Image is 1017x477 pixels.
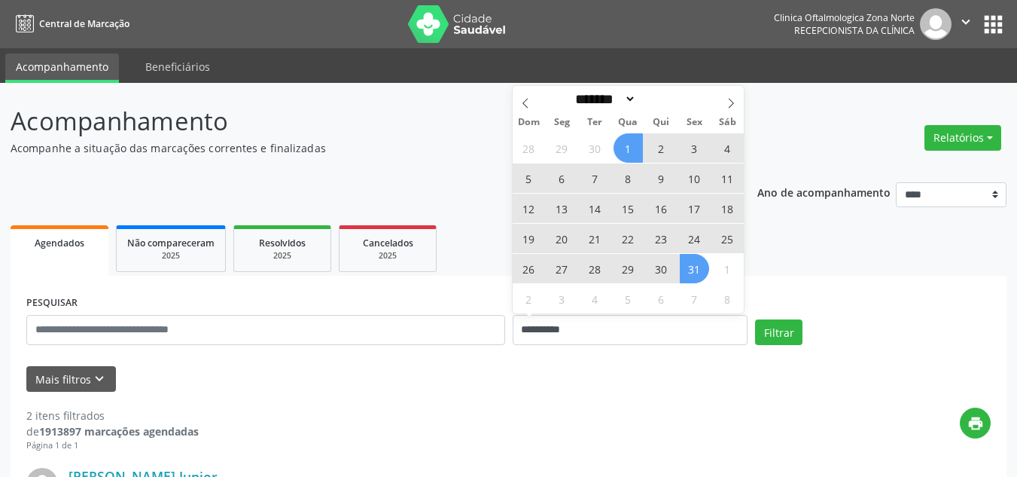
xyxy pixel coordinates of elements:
[614,164,643,193] span: Outubro 8, 2025
[713,164,742,193] span: Outubro 11, 2025
[514,133,544,163] span: Setembro 28, 2025
[755,320,802,345] button: Filtrar
[774,11,915,24] div: Clinica Oftalmologica Zona Norte
[920,8,952,40] img: img
[647,194,676,223] span: Outubro 16, 2025
[644,118,677,127] span: Qui
[26,366,116,393] button: Mais filtroskeyboard_arrow_down
[713,133,742,163] span: Outubro 4, 2025
[127,250,215,261] div: 2025
[677,118,711,127] span: Sex
[680,284,709,313] span: Novembro 7, 2025
[647,284,676,313] span: Novembro 6, 2025
[5,54,119,83] a: Acompanhamento
[514,194,544,223] span: Outubro 12, 2025
[713,224,742,253] span: Outubro 25, 2025
[578,118,611,127] span: Ter
[135,54,221,80] a: Beneficiários
[350,250,425,261] div: 2025
[11,140,708,156] p: Acompanhe a situação das marcações correntes e finalizadas
[547,194,577,223] span: Outubro 13, 2025
[547,224,577,253] span: Outubro 20, 2025
[680,254,709,283] span: Outubro 31, 2025
[91,371,108,387] i: keyboard_arrow_down
[614,133,643,163] span: Outubro 1, 2025
[636,91,686,107] input: Year
[547,164,577,193] span: Outubro 6, 2025
[611,118,644,127] span: Qua
[514,254,544,283] span: Outubro 26, 2025
[958,14,974,30] i: 
[259,237,306,249] span: Resolvidos
[757,182,891,201] p: Ano de acompanhamento
[647,224,676,253] span: Outubro 23, 2025
[514,284,544,313] span: Novembro 2, 2025
[35,237,84,249] span: Agendados
[647,133,676,163] span: Outubro 2, 2025
[26,423,199,439] div: de
[967,415,984,432] i: print
[614,194,643,223] span: Outubro 15, 2025
[580,284,610,313] span: Novembro 4, 2025
[713,194,742,223] span: Outubro 18, 2025
[547,284,577,313] span: Novembro 3, 2025
[580,254,610,283] span: Outubro 28, 2025
[26,439,199,452] div: Página 1 de 1
[127,237,215,249] span: Não compareceram
[713,284,742,313] span: Novembro 8, 2025
[580,224,610,253] span: Outubro 21, 2025
[11,11,129,36] a: Central de Marcação
[614,254,643,283] span: Outubro 29, 2025
[545,118,578,127] span: Seg
[680,133,709,163] span: Outubro 3, 2025
[680,194,709,223] span: Outubro 17, 2025
[547,254,577,283] span: Outubro 27, 2025
[39,424,199,439] strong: 1913897 marcações agendadas
[26,292,78,315] label: PESQUISAR
[571,91,637,107] select: Month
[980,11,1006,38] button: apps
[713,254,742,283] span: Novembro 1, 2025
[39,17,129,30] span: Central de Marcação
[647,254,676,283] span: Outubro 30, 2025
[580,164,610,193] span: Outubro 7, 2025
[614,224,643,253] span: Outubro 22, 2025
[960,408,991,439] button: print
[245,250,320,261] div: 2025
[580,133,610,163] span: Setembro 30, 2025
[924,125,1001,151] button: Relatórios
[11,102,708,140] p: Acompanhamento
[711,118,744,127] span: Sáb
[952,8,980,40] button: 
[514,164,544,193] span: Outubro 5, 2025
[363,237,413,249] span: Cancelados
[513,118,546,127] span: Dom
[26,408,199,423] div: 2 itens filtrados
[614,284,643,313] span: Novembro 5, 2025
[647,164,676,193] span: Outubro 9, 2025
[680,164,709,193] span: Outubro 10, 2025
[680,224,709,253] span: Outubro 24, 2025
[514,224,544,253] span: Outubro 19, 2025
[547,133,577,163] span: Setembro 29, 2025
[794,24,915,37] span: Recepcionista da clínica
[580,194,610,223] span: Outubro 14, 2025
